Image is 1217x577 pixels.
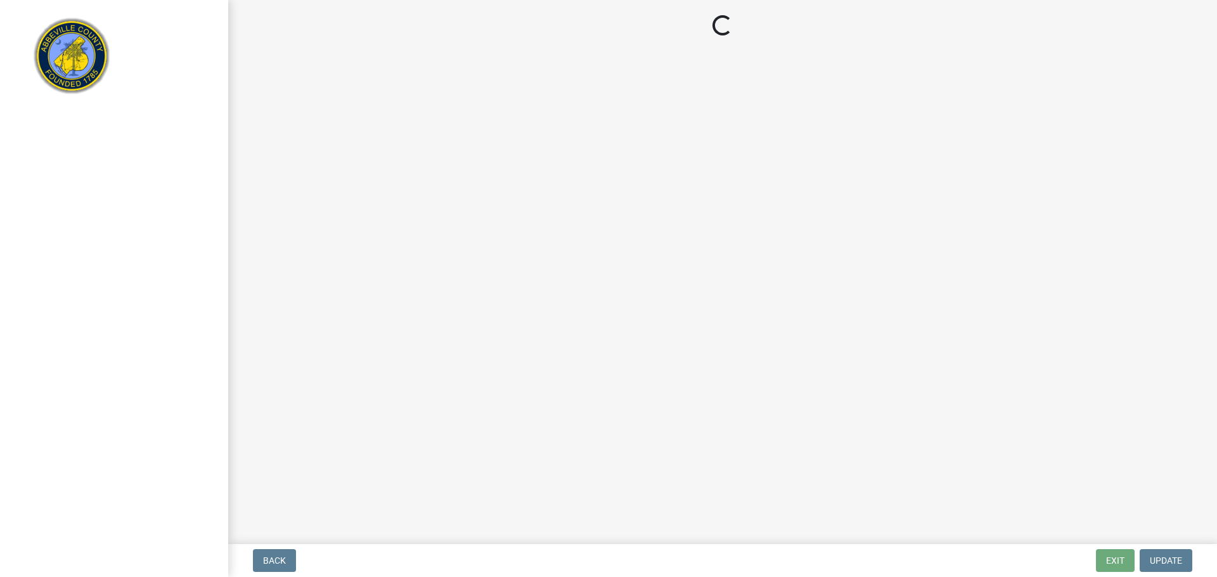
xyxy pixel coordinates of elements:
[25,13,119,106] img: Abbeville County, South Carolina
[253,549,296,572] button: Back
[1096,549,1135,572] button: Exit
[263,555,286,566] span: Back
[1140,549,1192,572] button: Update
[1150,555,1182,566] span: Update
